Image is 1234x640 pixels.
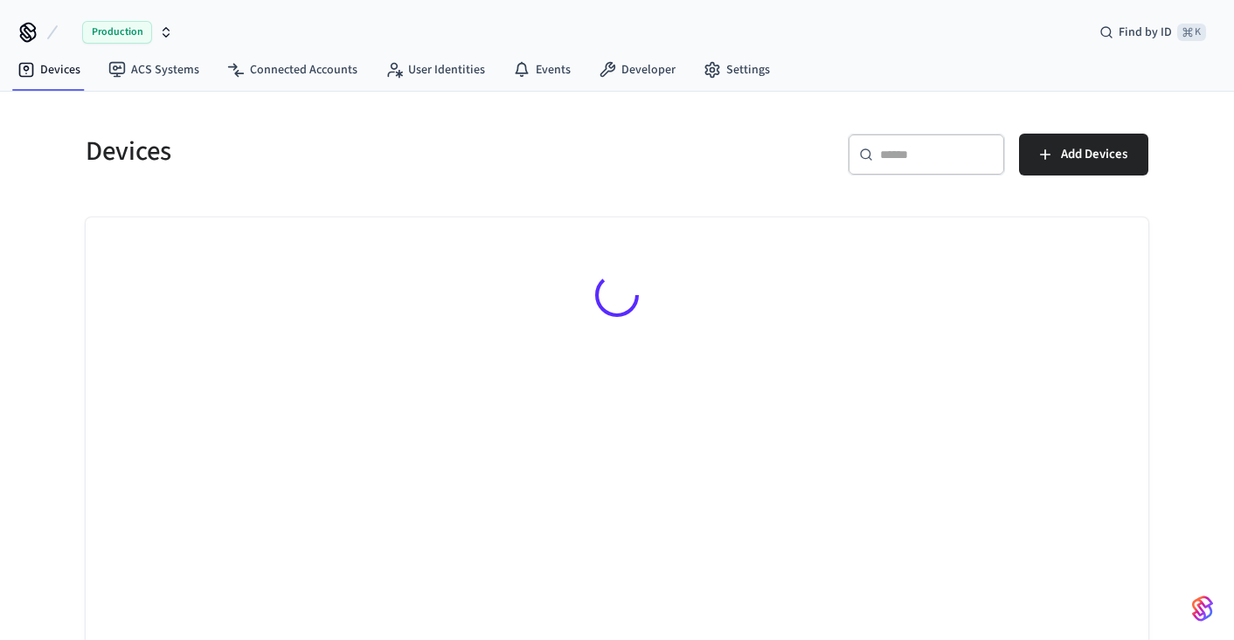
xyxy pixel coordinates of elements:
span: ⌘ K [1177,24,1206,41]
a: Events [499,54,585,86]
span: Production [82,21,152,44]
span: Find by ID [1119,24,1172,41]
a: Connected Accounts [213,54,371,86]
a: Developer [585,54,690,86]
button: Add Devices [1019,134,1148,175]
a: User Identities [371,54,499,86]
span: Add Devices [1061,143,1127,166]
a: Settings [690,54,784,86]
a: Devices [3,54,94,86]
div: Find by ID⌘ K [1085,17,1220,48]
h5: Devices [86,134,607,169]
img: SeamLogoGradient.69752ec5.svg [1192,595,1213,623]
a: ACS Systems [94,54,213,86]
